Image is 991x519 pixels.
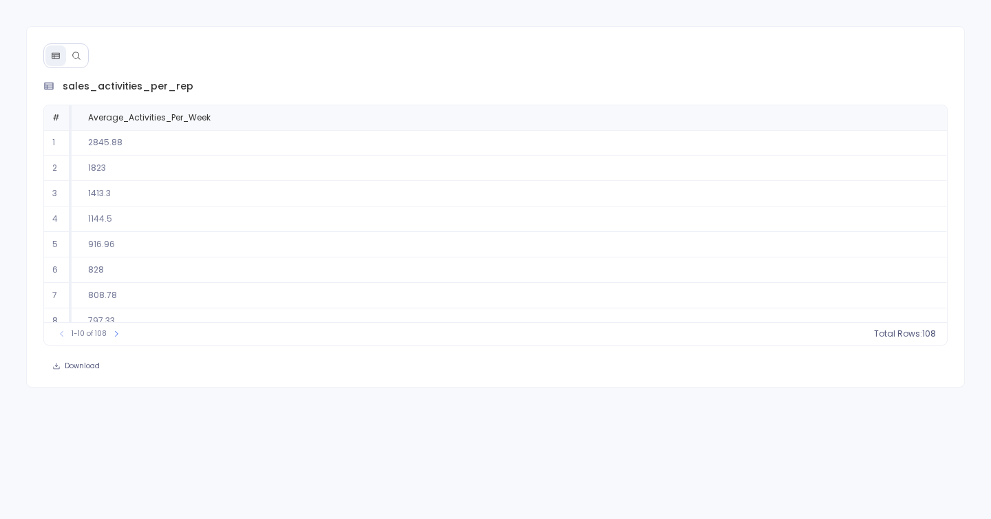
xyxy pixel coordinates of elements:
[44,257,72,283] td: 6
[44,130,72,156] td: 1
[72,257,948,283] td: 828
[922,328,936,339] span: 108
[63,79,193,94] span: sales_activities_per_rep
[72,130,948,156] td: 2845.88
[44,308,72,334] td: 8
[44,206,72,232] td: 4
[44,181,72,206] td: 3
[72,283,948,308] td: 808.78
[874,328,922,339] span: Total Rows:
[44,232,72,257] td: 5
[72,328,107,339] span: 1-10 of 108
[43,357,109,376] button: Download
[88,112,211,123] span: Average_Activities_Per_Week
[72,181,948,206] td: 1413.3
[44,283,72,308] td: 7
[65,361,100,371] span: Download
[72,308,948,334] td: 797.33
[72,232,948,257] td: 916.96
[52,112,60,123] span: #
[44,156,72,181] td: 2
[72,206,948,232] td: 1144.5
[72,156,948,181] td: 1823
